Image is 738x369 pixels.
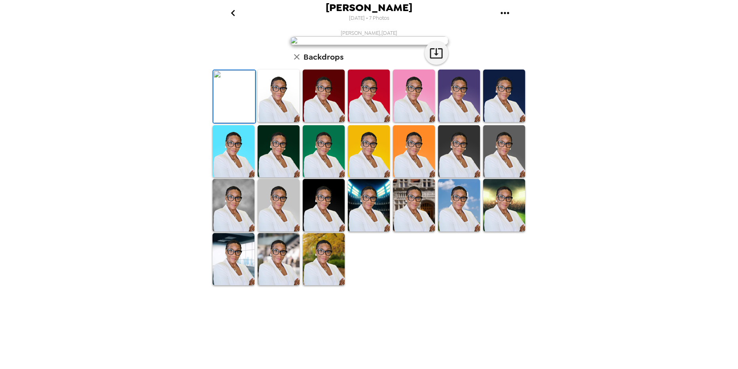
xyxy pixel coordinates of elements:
[349,13,389,24] span: [DATE] • 7 Photos
[304,51,343,63] h6: Backdrops
[341,30,397,36] span: [PERSON_NAME] , [DATE]
[213,70,255,123] img: Original
[326,2,412,13] span: [PERSON_NAME]
[290,36,448,45] img: user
